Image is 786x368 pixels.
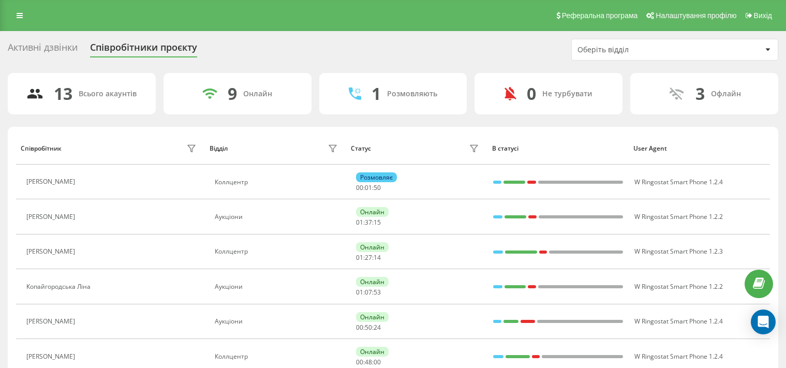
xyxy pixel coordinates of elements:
div: Всього акаунтів [79,90,137,98]
div: 9 [228,84,237,104]
span: 24 [374,323,381,332]
span: 00 [356,183,363,192]
div: Коллцентр [215,179,340,186]
div: : : [356,324,381,331]
div: [PERSON_NAME] [26,213,78,220]
div: Коллцентр [215,353,340,360]
div: [PERSON_NAME] [26,353,78,360]
span: 07 [365,288,372,297]
span: W Ringostat Smart Phone 1.2.3 [634,247,723,256]
div: Онлайн [356,347,389,357]
div: Аукціони [215,213,340,220]
span: 00 [356,323,363,332]
div: 3 [695,84,705,104]
span: W Ringostat Smart Phone 1.2.2 [634,212,723,221]
div: Розмовляють [387,90,437,98]
div: : : [356,219,381,226]
span: 01 [365,183,372,192]
div: Оберіть відділ [577,46,701,54]
div: : : [356,254,381,261]
div: User Agent [633,145,765,152]
div: Офлайн [711,90,741,98]
span: 01 [356,253,363,262]
span: W Ringostat Smart Phone 1.2.4 [634,317,723,326]
div: : : [356,359,381,366]
div: Онлайн [356,312,389,322]
div: Аукціони [215,318,340,325]
span: Реферальна програма [562,11,638,20]
span: 50 [374,183,381,192]
span: 14 [374,253,381,262]
span: 27 [365,253,372,262]
div: Не турбувати [542,90,592,98]
div: [PERSON_NAME] [26,318,78,325]
div: Open Intercom Messenger [751,310,776,334]
div: [PERSON_NAME] [26,248,78,255]
span: 15 [374,218,381,227]
span: 37 [365,218,372,227]
span: 00 [374,358,381,366]
span: 00 [356,358,363,366]
div: [PERSON_NAME] [26,178,78,185]
div: Співробітник [21,145,62,152]
div: Статус [351,145,371,152]
div: 1 [372,84,381,104]
span: Вихід [754,11,772,20]
div: Відділ [210,145,228,152]
div: Аукціони [215,283,340,290]
div: Онлайн [356,207,389,217]
span: 48 [365,358,372,366]
span: 01 [356,288,363,297]
div: Онлайн [356,277,389,287]
div: 13 [54,84,72,104]
span: 53 [374,288,381,297]
span: Налаштування профілю [656,11,736,20]
div: Розмовляє [356,172,397,182]
div: 0 [527,84,536,104]
div: : : [356,289,381,296]
div: Коллцентр [215,248,340,255]
div: Онлайн [356,242,389,252]
div: Копайгородська Ліна [26,283,93,290]
span: W Ringostat Smart Phone 1.2.2 [634,282,723,291]
span: 01 [356,218,363,227]
span: 50 [365,323,372,332]
div: В статусі [492,145,624,152]
div: Співробітники проєкту [90,42,197,58]
div: Онлайн [243,90,272,98]
div: : : [356,184,381,192]
div: Активні дзвінки [8,42,78,58]
span: W Ringostat Smart Phone 1.2.4 [634,178,723,186]
span: W Ringostat Smart Phone 1.2.4 [634,352,723,361]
